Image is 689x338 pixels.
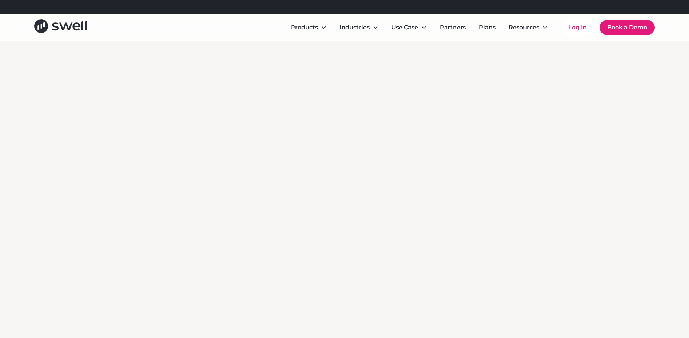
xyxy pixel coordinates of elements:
div: Products [285,20,332,35]
div: Use Case [391,23,418,32]
a: Plans [473,20,501,35]
a: Book a Demo [600,20,655,35]
div: Resources [503,20,554,35]
a: Log In [561,20,594,35]
a: Partners [434,20,472,35]
a: home [34,19,87,35]
iframe: Chat Widget [653,303,689,338]
div: Resources [509,23,539,32]
div: Products [291,23,318,32]
div: Industries [334,20,384,35]
div: Industries [340,23,370,32]
div: Use Case [386,20,433,35]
